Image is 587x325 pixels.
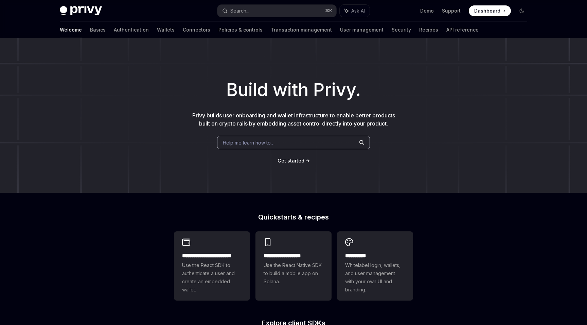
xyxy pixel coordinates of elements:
[351,7,365,14] span: Ask AI
[218,22,263,38] a: Policies & controls
[255,231,332,301] a: **** **** **** ***Use the React Native SDK to build a mobile app on Solana.
[392,22,411,38] a: Security
[11,77,576,103] h1: Build with Privy.
[60,22,82,38] a: Welcome
[230,7,249,15] div: Search...
[174,214,413,221] h2: Quickstarts & recipes
[182,261,242,294] span: Use the React SDK to authenticate a user and create an embedded wallet.
[419,22,438,38] a: Recipes
[420,7,434,14] a: Demo
[157,22,175,38] a: Wallets
[60,6,102,16] img: dark logo
[325,8,332,14] span: ⌘ K
[278,157,304,164] a: Get started
[442,7,461,14] a: Support
[340,22,384,38] a: User management
[337,231,413,301] a: **** *****Whitelabel login, wallets, and user management with your own UI and branding.
[217,5,336,17] button: Search...⌘K
[469,5,511,16] a: Dashboard
[271,22,332,38] a: Transaction management
[183,22,210,38] a: Connectors
[516,5,527,16] button: Toggle dark mode
[446,22,479,38] a: API reference
[474,7,500,14] span: Dashboard
[264,261,323,286] span: Use the React Native SDK to build a mobile app on Solana.
[90,22,106,38] a: Basics
[223,139,274,146] span: Help me learn how to…
[340,5,370,17] button: Ask AI
[192,112,395,127] span: Privy builds user onboarding and wallet infrastructure to enable better products built on crypto ...
[114,22,149,38] a: Authentication
[345,261,405,294] span: Whitelabel login, wallets, and user management with your own UI and branding.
